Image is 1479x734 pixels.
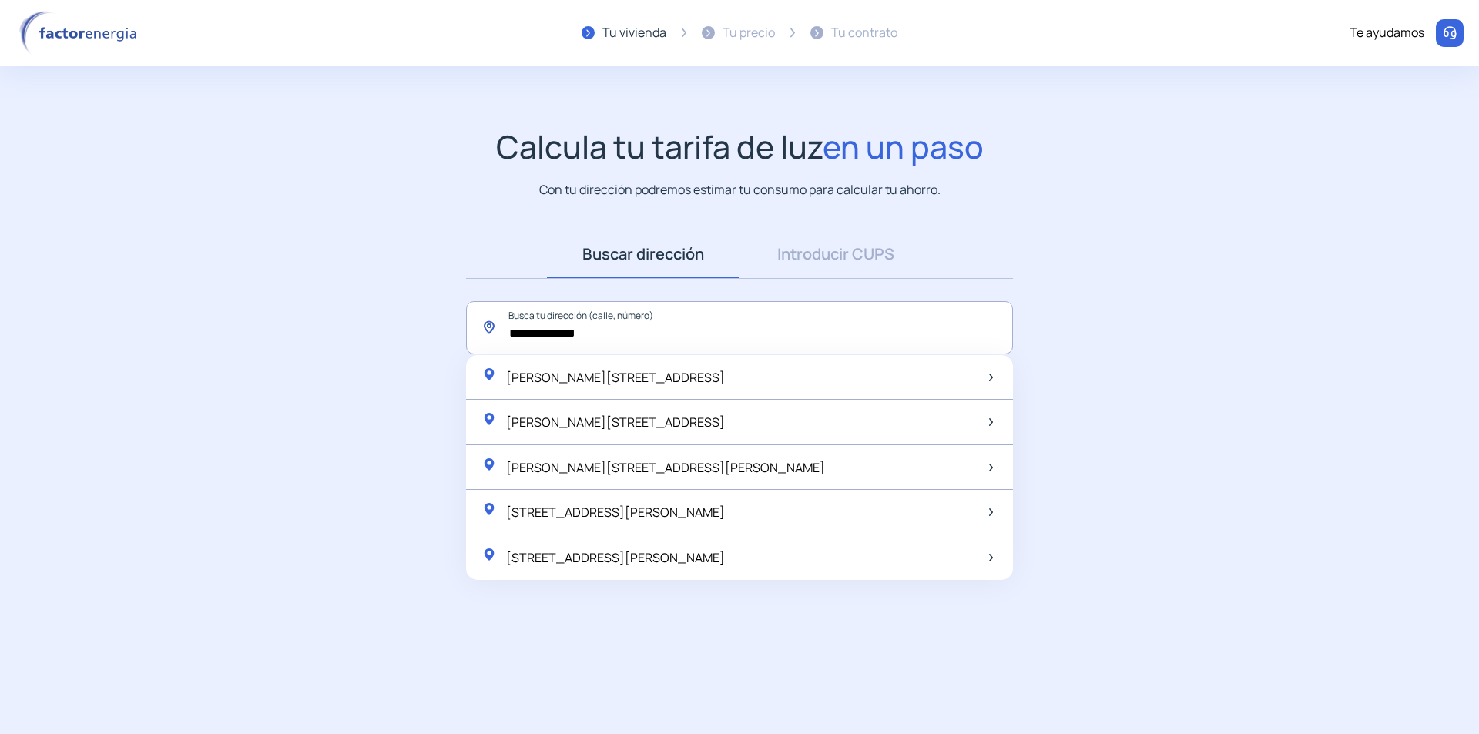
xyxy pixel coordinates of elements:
[547,230,739,278] a: Buscar dirección
[506,549,725,566] span: [STREET_ADDRESS][PERSON_NAME]
[831,23,897,43] div: Tu contrato
[989,418,993,426] img: arrow-next-item.svg
[506,414,725,431] span: [PERSON_NAME][STREET_ADDRESS]
[989,464,993,471] img: arrow-next-item.svg
[481,367,497,382] img: location-pin-green.svg
[723,23,775,43] div: Tu precio
[739,230,932,278] a: Introducir CUPS
[989,554,993,561] img: arrow-next-item.svg
[539,180,941,199] p: Con tu dirección podremos estimar tu consumo para calcular tu ahorro.
[481,457,497,472] img: location-pin-green.svg
[989,508,993,516] img: arrow-next-item.svg
[602,23,666,43] div: Tu vivienda
[989,374,993,381] img: arrow-next-item.svg
[506,459,825,476] span: [PERSON_NAME][STREET_ADDRESS][PERSON_NAME]
[823,125,984,168] span: en un paso
[506,504,725,521] span: [STREET_ADDRESS][PERSON_NAME]
[1442,25,1457,41] img: llamar
[506,369,725,386] span: [PERSON_NAME][STREET_ADDRESS]
[481,501,497,517] img: location-pin-green.svg
[481,547,497,562] img: location-pin-green.svg
[1350,23,1424,43] div: Te ayudamos
[496,128,984,166] h1: Calcula tu tarifa de luz
[481,411,497,427] img: location-pin-green.svg
[15,11,146,55] img: logo factor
